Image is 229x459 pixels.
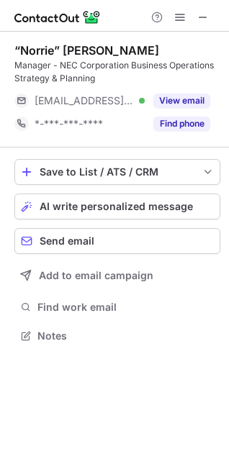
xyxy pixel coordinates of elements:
button: AI write personalized message [14,194,220,219]
span: Notes [37,330,215,342]
span: Find work email [37,301,215,314]
div: Save to List / ATS / CRM [40,166,195,178]
span: Send email [40,235,94,247]
div: “Norrie” [PERSON_NAME] [14,43,159,58]
button: save-profile-one-click [14,159,220,185]
span: AI write personalized message [40,201,193,212]
button: Find work email [14,297,220,317]
button: Notes [14,326,220,346]
img: ContactOut v5.3.10 [14,9,101,26]
button: Reveal Button [153,117,210,131]
button: Send email [14,228,220,254]
span: Add to email campaign [39,270,153,281]
div: Manager - NEC Corporation Business Operations Strategy & Planning [14,59,220,85]
span: [EMAIL_ADDRESS][DOMAIN_NAME] [35,94,134,107]
button: Add to email campaign [14,263,220,288]
button: Reveal Button [153,94,210,108]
